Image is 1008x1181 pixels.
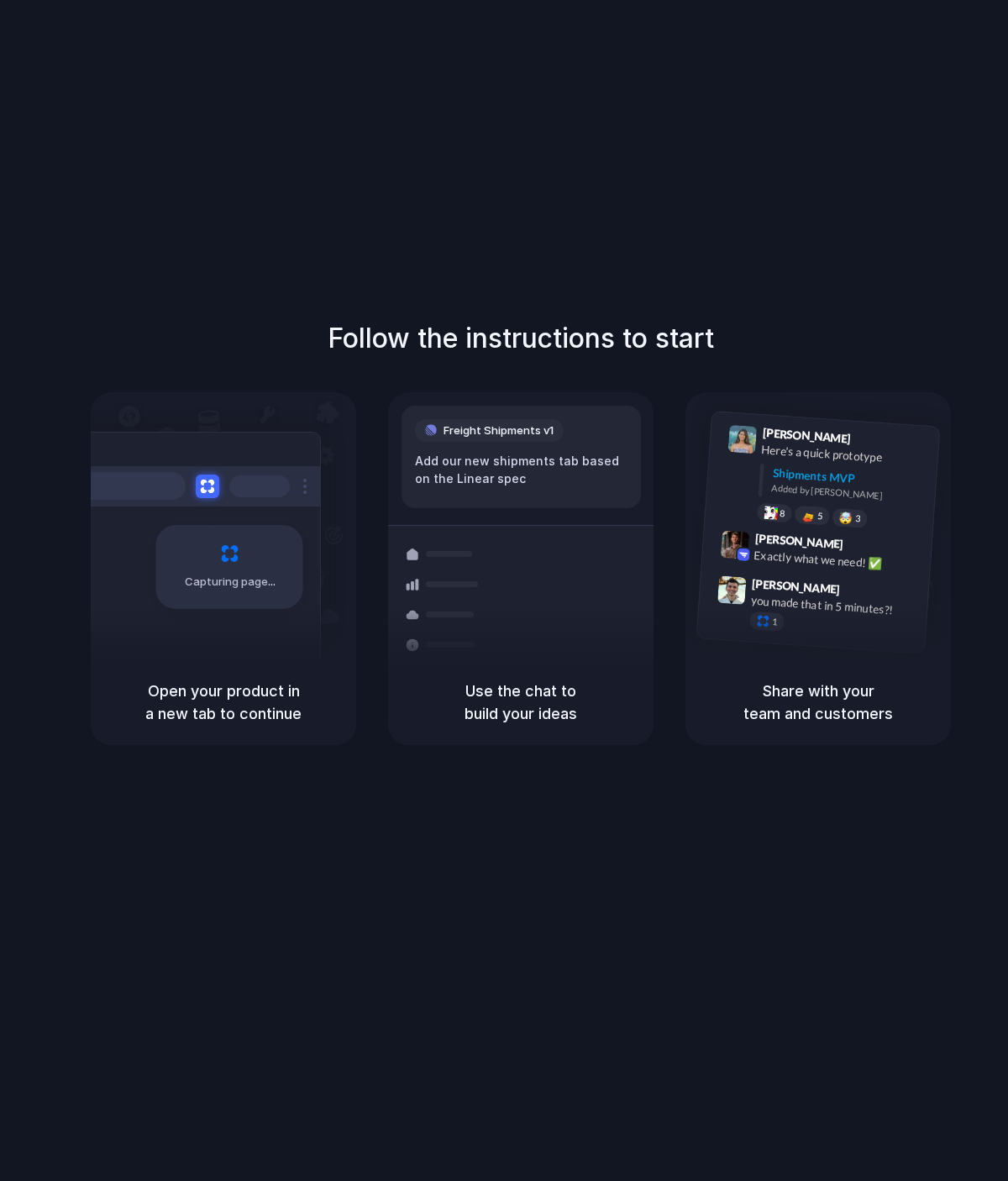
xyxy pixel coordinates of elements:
[185,574,278,590] span: Capturing page
[752,574,841,598] span: [PERSON_NAME]
[753,546,921,575] div: Exactly what we need! ✅
[772,617,778,627] span: 1
[817,511,823,520] span: 5
[772,464,927,491] div: Shipments MVP
[706,680,931,725] h5: Share with your team and customers
[856,431,890,451] span: 9:41 AM
[780,508,785,517] span: 8
[750,591,918,620] div: you made that in 5 minutes?!
[762,423,851,448] span: [PERSON_NAME]
[408,680,633,725] h5: Use the chat to build your ideas
[855,514,861,523] span: 3
[839,512,853,524] div: 🤯
[754,528,843,553] span: [PERSON_NAME]
[444,423,554,439] span: Freight Shipments v1
[328,318,714,359] h1: Follow the instructions to start
[761,440,929,469] div: Here's a quick prototype
[848,537,883,557] span: 9:42 AM
[771,481,926,506] div: Added by [PERSON_NAME]
[111,680,336,725] h5: Open your product in a new tab to continue
[845,582,879,602] span: 9:47 AM
[415,452,627,487] div: Add our new shipments tab based on the Linear spec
